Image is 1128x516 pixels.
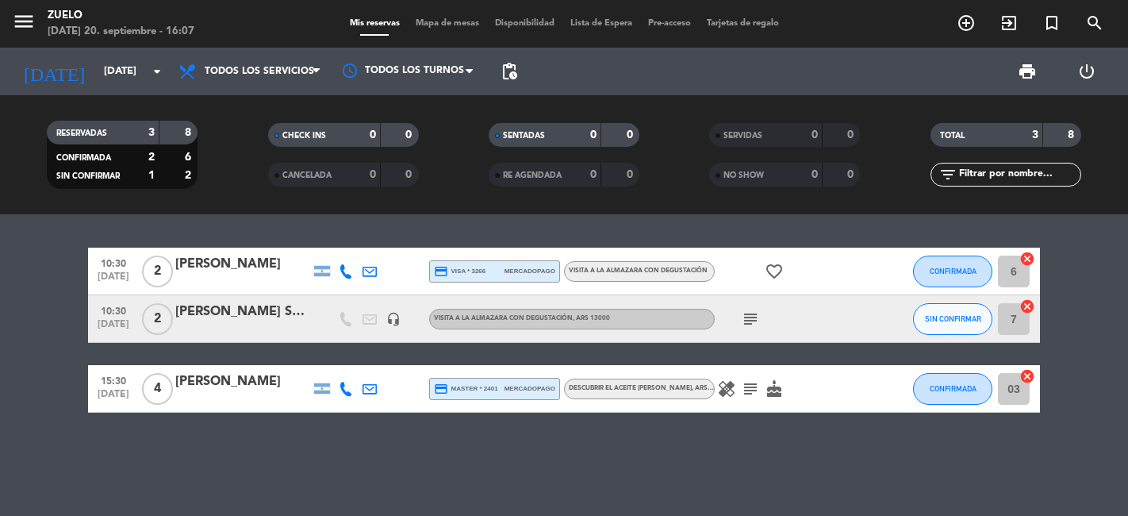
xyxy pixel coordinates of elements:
[717,379,736,399] i: healing
[925,314,981,323] span: SIN CONFIRMAR
[487,19,562,28] span: Disponibilidad
[723,171,764,179] span: NO SHOW
[175,254,310,275] div: [PERSON_NAME]
[847,129,857,141] strong: 0
[938,165,957,184] i: filter_list
[1057,48,1117,95] div: LOG OUT
[500,62,519,81] span: pending_actions
[12,10,36,33] i: menu
[48,24,194,40] div: [DATE] 20. septiembre - 16:07
[185,152,194,163] strong: 6
[94,371,133,389] span: 15:30
[811,129,818,141] strong: 0
[505,383,555,394] span: mercadopago
[503,171,562,179] span: RE AGENDADA
[913,303,992,335] button: SIN CONFIRMAR
[142,303,173,335] span: 2
[847,169,857,180] strong: 0
[590,129,597,141] strong: 0
[142,373,173,405] span: 4
[627,129,636,141] strong: 0
[1019,298,1035,314] i: cancel
[94,271,133,290] span: [DATE]
[94,253,133,271] span: 10:30
[94,319,133,337] span: [DATE]
[175,302,310,322] div: [PERSON_NAME] Sá [PERSON_NAME]
[185,170,194,181] strong: 2
[48,8,194,24] div: Zuelo
[723,132,762,140] span: SERVIDAS
[741,310,760,329] i: subject
[56,154,111,162] span: CONFIRMADA
[434,264,448,279] i: credit_card
[94,389,133,407] span: [DATE]
[569,268,708,274] span: Visita a la Almazara con degustación
[930,267,976,275] span: CONFIRMADA
[699,19,787,28] span: Tarjetas de regalo
[503,132,545,140] span: SENTADAS
[175,372,310,392] div: [PERSON_NAME]
[999,13,1019,33] i: exit_to_app
[940,132,965,140] span: TOTAL
[342,19,408,28] span: Mis reservas
[434,264,485,279] span: visa * 3266
[1019,368,1035,384] i: cancel
[692,385,729,391] span: , ARS 25000
[913,373,992,405] button: CONFIRMADA
[282,132,326,140] span: CHECK INS
[94,301,133,319] span: 10:30
[1068,129,1077,141] strong: 8
[434,382,498,396] span: master * 2401
[12,54,96,89] i: [DATE]
[573,315,610,322] span: , ARS 13000
[386,312,401,326] i: headset_mic
[1019,251,1035,267] i: cancel
[405,129,415,141] strong: 0
[569,385,729,391] span: Descubrir el Aceite [PERSON_NAME]
[913,256,992,287] button: CONFIRMADA
[1032,129,1038,141] strong: 3
[148,152,155,163] strong: 2
[434,382,448,396] i: credit_card
[434,315,610,322] span: Visita a la Almazara con degustación
[590,169,597,180] strong: 0
[1042,13,1061,33] i: turned_in_not
[370,169,376,180] strong: 0
[370,129,376,141] strong: 0
[142,256,173,287] span: 2
[185,127,194,138] strong: 8
[930,384,976,393] span: CONFIRMADA
[765,262,784,281] i: favorite_border
[56,129,107,137] span: RESERVADAS
[12,10,36,39] button: menu
[56,172,120,180] span: SIN CONFIRMAR
[957,166,1080,183] input: Filtrar por nombre...
[741,379,760,399] i: subject
[811,169,818,180] strong: 0
[148,127,155,138] strong: 3
[1077,62,1096,81] i: power_settings_new
[562,19,640,28] span: Lista de Espera
[765,379,784,399] i: cake
[205,66,314,77] span: Todos los servicios
[640,19,699,28] span: Pre-acceso
[405,169,415,180] strong: 0
[282,171,332,179] span: CANCELADA
[957,13,976,33] i: add_circle_outline
[627,169,636,180] strong: 0
[148,62,167,81] i: arrow_drop_down
[505,266,555,276] span: mercadopago
[1018,62,1037,81] span: print
[148,170,155,181] strong: 1
[408,19,487,28] span: Mapa de mesas
[1085,13,1104,33] i: search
